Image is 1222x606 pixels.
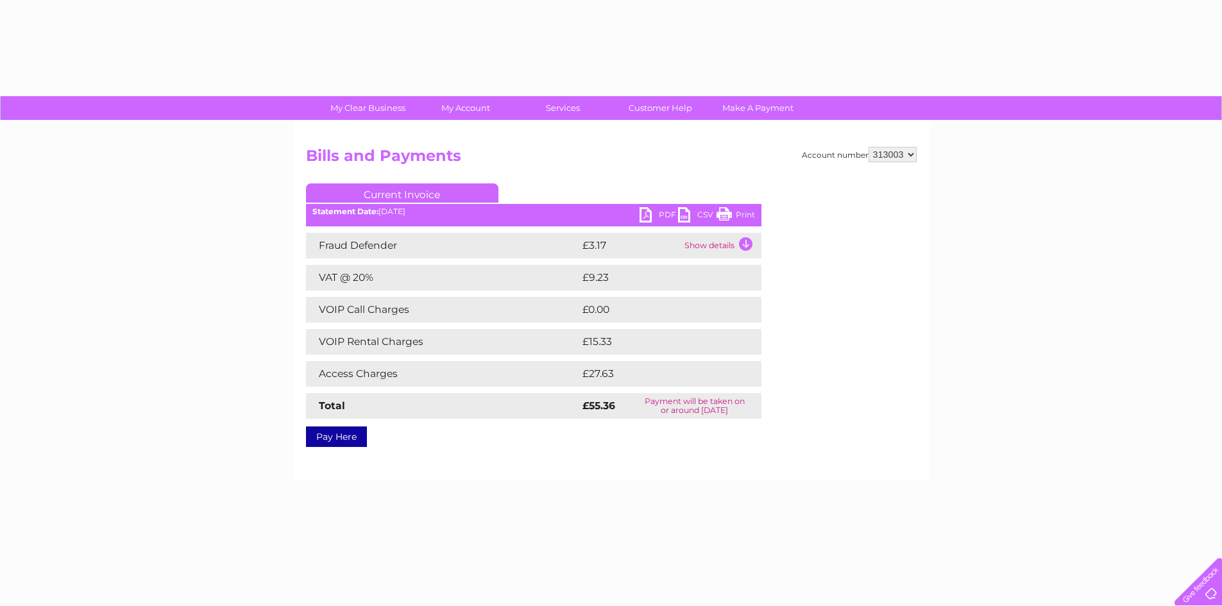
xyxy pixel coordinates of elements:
td: Payment will be taken on or around [DATE] [628,393,761,419]
div: Account number [802,147,917,162]
td: £9.23 [579,265,731,290]
a: CSV [678,207,717,226]
div: [DATE] [306,207,761,216]
a: Services [510,96,616,120]
h2: Bills and Payments [306,147,917,171]
a: Print [717,207,755,226]
td: £15.33 [579,329,734,355]
strong: £55.36 [582,400,615,412]
td: VOIP Rental Charges [306,329,579,355]
td: £0.00 [579,297,732,323]
b: Statement Date: [312,206,378,216]
a: My Clear Business [315,96,421,120]
a: PDF [640,207,678,226]
a: My Account [412,96,518,120]
td: VAT @ 20% [306,265,579,290]
td: £3.17 [579,233,681,258]
td: VOIP Call Charges [306,297,579,323]
td: Access Charges [306,361,579,387]
a: Make A Payment [705,96,811,120]
strong: Total [319,400,345,412]
a: Current Invoice [306,183,498,203]
a: Pay Here [306,426,367,447]
td: Fraud Defender [306,233,579,258]
td: £27.63 [579,361,735,387]
td: Show details [681,233,761,258]
a: Customer Help [607,96,713,120]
